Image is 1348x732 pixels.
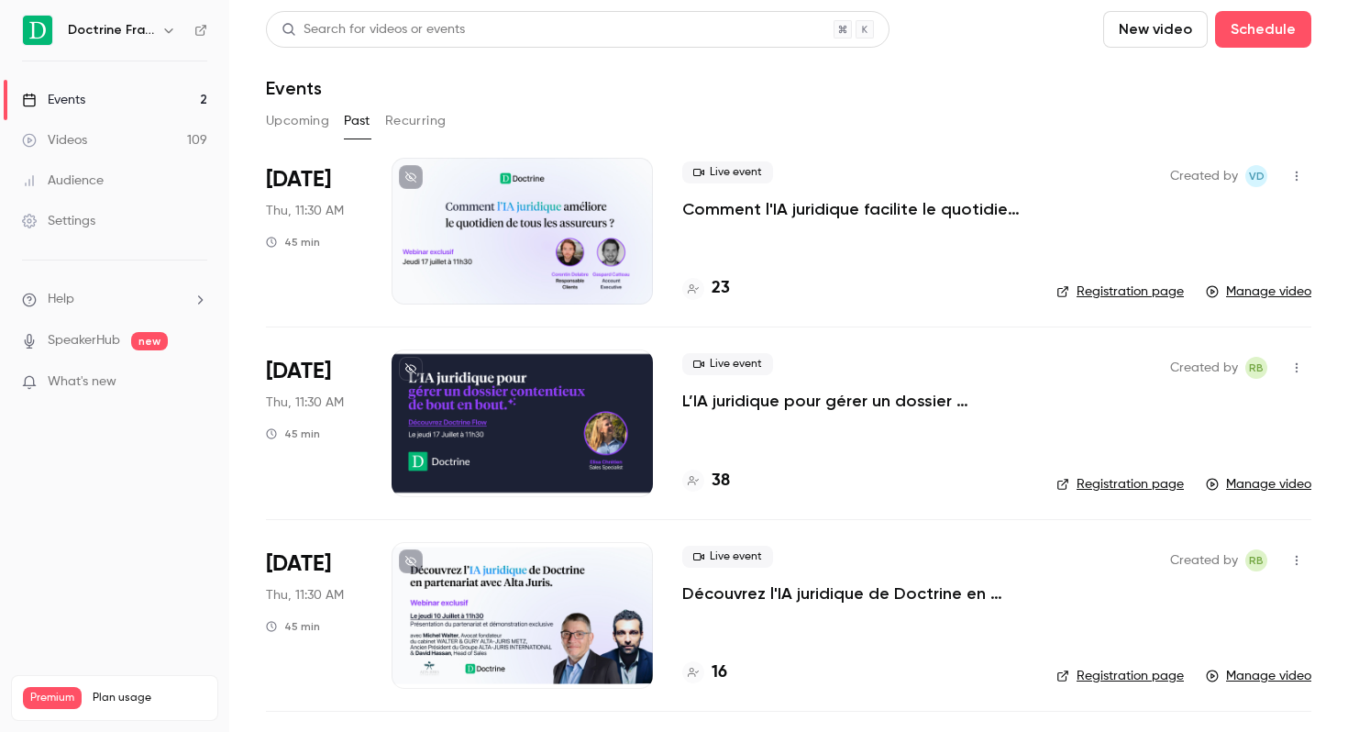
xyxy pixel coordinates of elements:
[1056,667,1184,685] a: Registration page
[48,290,74,309] span: Help
[68,21,154,39] h6: Doctrine France
[93,691,206,705] span: Plan usage
[1245,165,1267,187] span: Victoire Demortier
[1206,283,1311,301] a: Manage video
[48,372,116,392] span: What's new
[266,202,344,220] span: Thu, 11:30 AM
[1245,549,1267,571] span: Romain Ballereau
[266,394,344,412] span: Thu, 11:30 AM
[266,106,329,136] button: Upcoming
[266,586,344,604] span: Thu, 11:30 AM
[22,290,207,309] li: help-dropdown-opener
[682,660,727,685] a: 16
[682,198,1027,220] a: Comment l'IA juridique facilite le quotidien de tous les assureurs ?
[1170,357,1238,379] span: Created by
[185,374,207,391] iframe: Noticeable Trigger
[1249,165,1265,187] span: VD
[266,357,331,386] span: [DATE]
[131,332,168,350] span: new
[1249,549,1264,571] span: RB
[682,390,1027,412] a: L’IA juridique pour gérer un dossier contentieux de bout en bout
[1056,283,1184,301] a: Registration page
[682,353,773,375] span: Live event
[266,427,320,441] div: 45 min
[266,619,320,634] div: 45 min
[1170,549,1238,571] span: Created by
[22,91,85,109] div: Events
[1056,475,1184,494] a: Registration page
[712,276,730,301] h4: 23
[682,469,730,494] a: 38
[48,331,120,350] a: SpeakerHub
[282,20,465,39] div: Search for videos or events
[1245,357,1267,379] span: Romain Ballereau
[266,165,331,194] span: [DATE]
[682,546,773,568] span: Live event
[1206,475,1311,494] a: Manage video
[266,549,331,579] span: [DATE]
[712,660,727,685] h4: 16
[266,235,320,250] div: 45 min
[344,106,370,136] button: Past
[682,276,730,301] a: 23
[22,212,95,230] div: Settings
[22,172,104,190] div: Audience
[1249,357,1264,379] span: RB
[266,349,362,496] div: Jul 17 Thu, 11:30 AM (Europe/Paris)
[1170,165,1238,187] span: Created by
[23,687,82,709] span: Premium
[266,77,322,99] h1: Events
[682,582,1027,604] a: Découvrez l'IA juridique de Doctrine en partenariat avec le réseau Alta-Juris international.
[1215,11,1311,48] button: Schedule
[1206,667,1311,685] a: Manage video
[23,16,52,45] img: Doctrine France
[266,542,362,689] div: Jul 10 Thu, 11:30 AM (Europe/Paris)
[1103,11,1208,48] button: New video
[682,161,773,183] span: Live event
[385,106,447,136] button: Recurring
[22,131,87,150] div: Videos
[712,469,730,494] h4: 38
[266,158,362,305] div: Jul 17 Thu, 11:30 AM (Europe/Paris)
